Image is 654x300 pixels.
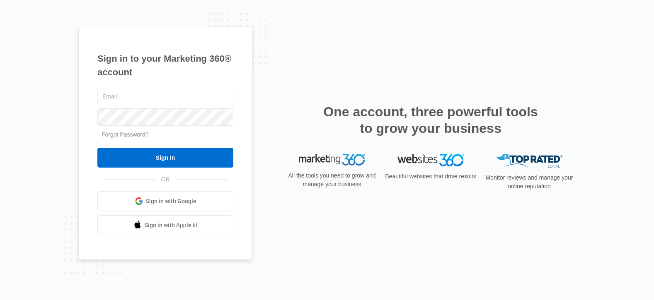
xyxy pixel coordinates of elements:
[483,173,576,191] p: Monitor reviews and manage your online reputation
[97,52,233,79] h1: Sign in to your Marketing 360® account
[397,154,464,166] img: Websites 360
[384,172,477,181] p: Beautiful websites that drive results
[286,171,378,189] p: All the tools you need to grow and manage your business
[97,191,233,211] a: Sign in with Google
[299,154,365,166] img: Marketing 360
[321,103,540,137] h2: One account, three powerful tools to grow your business
[496,154,562,168] img: Top Rated Local
[97,88,233,105] input: Email
[97,148,233,168] input: Sign In
[145,221,198,230] span: Sign in with Apple Id
[97,215,233,235] a: Sign in with Apple Id
[146,197,196,206] span: Sign in with Google
[102,131,149,138] a: Forgot Password?
[155,175,176,184] span: OR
